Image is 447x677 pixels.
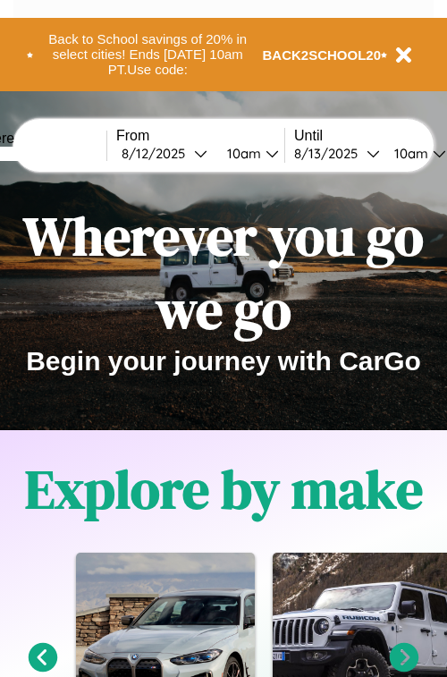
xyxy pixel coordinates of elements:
h1: Explore by make [25,453,423,526]
button: 10am [213,144,284,163]
b: BACK2SCHOOL20 [263,47,382,63]
div: 10am [218,145,266,162]
label: From [116,128,284,144]
button: 8/12/2025 [116,144,213,163]
div: 8 / 13 / 2025 [294,145,367,162]
div: 8 / 12 / 2025 [122,145,194,162]
button: Back to School savings of 20% in select cities! Ends [DATE] 10am PT.Use code: [33,27,263,82]
div: 10am [385,145,433,162]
